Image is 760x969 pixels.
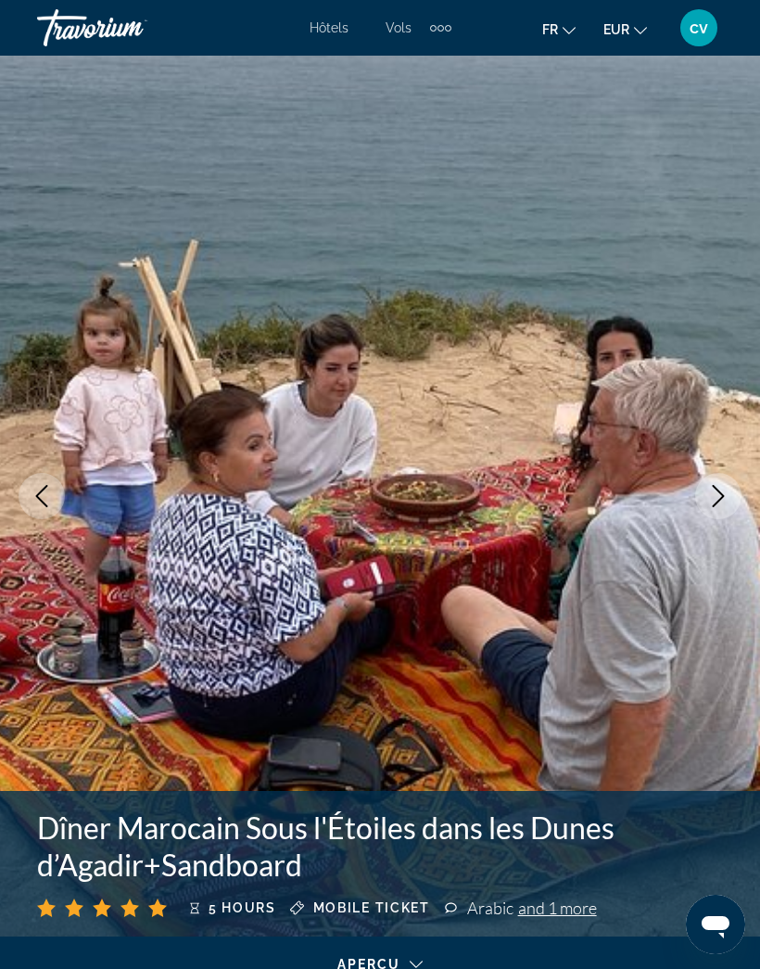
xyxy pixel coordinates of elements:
[603,16,647,43] button: Change currency
[686,895,745,954] iframe: Bouton de lancement de la fenêtre de messagerie
[675,8,723,47] button: User Menu
[467,898,597,918] div: Arabic
[37,810,723,884] h1: Dîner Marocain Sous l'Étoiles dans les Dunes d’Agadir+Sandboard
[209,900,276,915] span: 5 hours
[603,22,629,37] span: EUR
[37,4,222,52] a: Travorium
[695,473,741,519] button: Next image
[690,19,708,37] span: cv
[542,22,558,37] span: fr
[542,16,576,43] button: Change language
[518,898,597,918] span: and 1 more
[19,473,65,519] button: Previous image
[310,20,348,35] a: Hôtels
[386,20,412,35] a: Vols
[430,13,451,43] button: Extra navigation items
[313,900,430,915] span: Mobile ticket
